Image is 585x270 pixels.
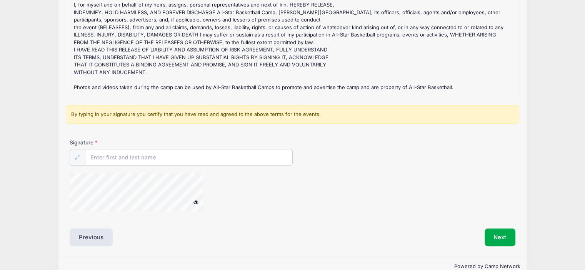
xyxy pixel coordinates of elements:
[485,229,516,246] button: Next
[70,229,113,246] button: Previous
[70,139,181,146] label: Signature
[85,149,293,166] input: Enter first and last name
[66,105,519,124] div: By typing in your signature you certify that you have read and agreed to the above terms for the ...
